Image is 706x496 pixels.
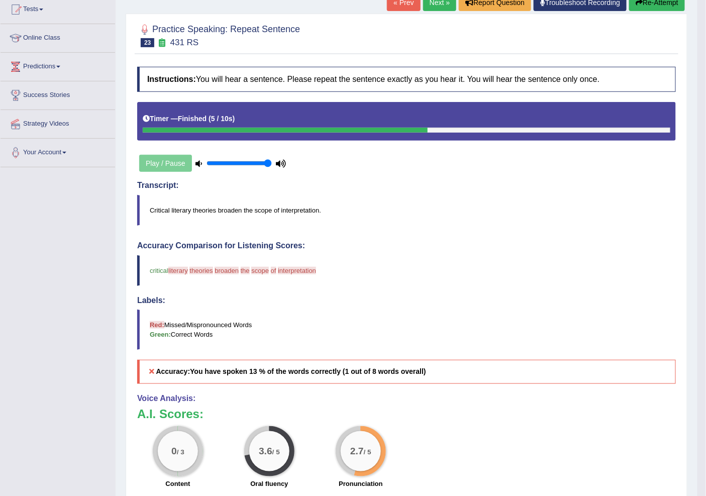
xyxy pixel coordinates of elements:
h5: Timer — [143,115,235,123]
a: Your Account [1,139,115,164]
h4: Labels: [137,296,676,305]
blockquote: Missed/Mispronounced Words Correct Words [137,310,676,350]
span: interpretation [278,267,316,274]
big: 2.7 [350,446,364,457]
blockquote: Critical literary theories broaden the scope of interpretation. [137,195,676,226]
a: Success Stories [1,81,115,107]
b: You have spoken 13 % of the words correctly (1 out of 8 words overall) [190,367,426,375]
b: Green: [150,331,171,338]
h4: Voice Analysis: [137,394,676,403]
big: 3.6 [259,446,272,457]
h4: You will hear a sentence. Please repeat the sentence exactly as you hear it. You will hear the se... [137,67,676,92]
a: Online Class [1,24,115,49]
b: Instructions: [147,75,196,83]
label: Pronunciation [339,479,382,488]
small: / 5 [272,448,280,456]
h4: Accuracy Comparison for Listening Scores: [137,241,676,250]
a: Strategy Videos [1,110,115,135]
span: literary [168,267,188,274]
span: scope [251,267,269,274]
small: / 3 [177,448,184,456]
b: Red: [150,321,164,329]
label: Oral fluency [250,479,288,488]
span: critical [150,267,168,274]
b: 5 / 10s [211,115,233,123]
span: of [271,267,276,274]
b: ) [233,115,235,123]
label: Content [165,479,190,488]
small: / 5 [364,448,371,456]
span: 23 [141,38,154,47]
a: Predictions [1,53,115,78]
h5: Accuracy: [137,360,676,383]
b: ( [209,115,211,123]
b: Finished [178,115,207,123]
small: Exam occurring question [157,38,167,48]
span: broaden [215,267,239,274]
big: 0 [171,446,177,457]
b: A.I. Scores: [137,407,204,421]
span: theories [189,267,213,274]
h4: Transcript: [137,181,676,190]
small: 431 RS [170,38,199,47]
span: the [241,267,250,274]
h2: Practice Speaking: Repeat Sentence [137,22,300,47]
